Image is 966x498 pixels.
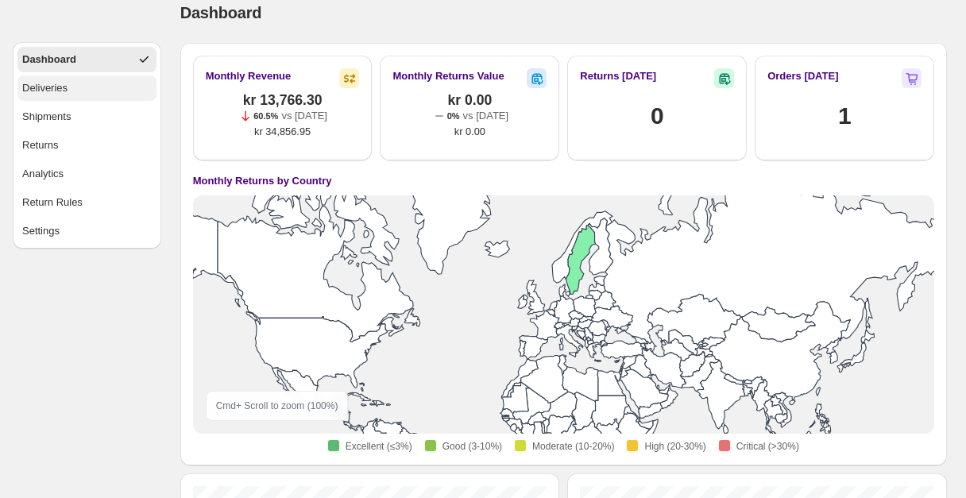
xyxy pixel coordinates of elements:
[22,109,71,125] div: Shipments
[442,440,502,453] span: Good (3-10%)
[253,111,278,121] span: 60.5%
[254,124,311,140] span: kr 34,856.95
[447,111,460,121] span: 0%
[22,52,76,68] div: Dashboard
[651,100,663,132] h1: 0
[22,137,59,153] div: Returns
[206,68,292,84] h2: Monthly Revenue
[17,104,156,129] button: Shipments
[22,223,60,239] div: Settings
[22,80,68,96] div: Deliveries
[281,108,327,124] p: vs [DATE]
[193,173,332,189] h4: Monthly Returns by Country
[346,440,412,453] span: Excellent (≤3%)
[392,68,504,84] h2: Monthly Returns Value
[580,68,656,84] h2: Returns [DATE]
[17,190,156,215] button: Return Rules
[17,218,156,244] button: Settings
[736,440,799,453] span: Critical (>30%)
[463,108,509,124] p: vs [DATE]
[22,166,64,182] div: Analytics
[767,68,838,84] h2: Orders [DATE]
[22,195,83,210] div: Return Rules
[838,100,851,132] h1: 1
[448,92,493,108] span: kr 0.00
[17,161,156,187] button: Analytics
[454,124,485,140] span: kr 0.00
[243,92,323,108] span: kr 13,766.30
[17,47,156,72] button: Dashboard
[532,440,614,453] span: Moderate (10-20%)
[644,440,705,453] span: High (20-30%)
[17,133,156,158] button: Returns
[180,4,262,21] span: Dashboard
[206,391,349,421] div: Cmd + Scroll to zoom ( 100 %)
[17,75,156,101] button: Deliveries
